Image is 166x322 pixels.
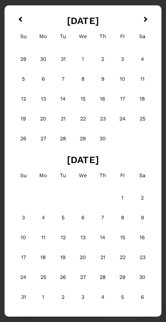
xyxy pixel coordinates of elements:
[140,13,153,26] button: Next Month
[73,49,93,69] div: Choose Wednesday, April 1st, 2026
[53,26,73,46] div: Tuesday
[33,89,53,109] div: Choose Monday, April 13th, 2026
[113,188,133,208] div: Choose Friday, May 1st, 2026
[93,166,113,185] div: Thursday
[53,69,73,89] div: Choose Tuesday, April 7th, 2026
[14,267,33,287] div: Choose Sunday, May 24th, 2026
[53,208,73,228] div: Choose Tuesday, May 5th, 2026
[73,89,93,109] div: Choose Wednesday, April 15th, 2026
[53,228,73,248] div: Choose Tuesday, May 12th, 2026
[14,228,33,248] div: Choose Sunday, May 10th, 2026
[14,26,33,46] div: Sunday
[14,208,33,228] div: Choose Sunday, May 3rd, 2026
[133,166,152,185] div: Saturday
[73,109,93,129] div: Choose Wednesday, April 22nd, 2026
[14,129,33,149] div: Choose Sunday, April 26th, 2026
[53,89,73,109] div: Choose Tuesday, April 14th, 2026
[73,248,93,267] div: Choose Wednesday, May 20th, 2026
[93,49,113,69] div: Choose Thursday, April 2nd, 2026
[53,287,73,307] div: Choose Tuesday, June 2nd, 2026
[14,49,33,69] div: Choose Sunday, March 29th, 2026
[33,267,53,287] div: Choose Monday, May 25th, 2026
[133,267,152,287] div: Choose Saturday, May 30th, 2026
[33,109,53,129] div: Choose Monday, April 20th, 2026
[73,166,93,185] div: Wednesday
[11,15,155,26] h2: [DATE]
[133,188,152,208] div: Choose Saturday, May 2nd, 2026
[133,109,152,129] div: Choose Saturday, April 25th, 2026
[93,129,113,149] div: Choose Thursday, April 30th, 2026
[93,248,113,267] div: Choose Thursday, May 21st, 2026
[33,166,53,185] div: Monday
[133,26,152,46] div: Saturday
[113,26,133,46] div: Friday
[93,26,113,46] div: Thursday
[113,228,133,248] div: Choose Friday, May 15th, 2026
[33,208,53,228] div: Choose Monday, May 4th, 2026
[11,154,155,166] h2: [DATE]
[13,13,26,26] button: Previous Month
[93,287,113,307] div: Choose Thursday, June 4th, 2026
[113,287,133,307] div: Choose Friday, June 5th, 2026
[113,69,133,89] div: Choose Friday, April 10th, 2026
[14,109,33,129] div: Choose Sunday, April 19th, 2026
[14,89,33,109] div: Choose Sunday, April 12th, 2026
[133,49,152,69] div: Choose Saturday, April 4th, 2026
[14,166,33,185] div: Sunday
[113,248,133,267] div: Choose Friday, May 22nd, 2026
[14,49,152,149] div: Month April, 2026
[14,69,33,89] div: Choose Sunday, April 5th, 2026
[73,208,93,228] div: Choose Wednesday, May 6th, 2026
[113,49,133,69] div: Choose Friday, April 3rd, 2026
[133,287,152,307] div: Choose Saturday, June 6th, 2026
[73,287,93,307] div: Choose Wednesday, June 3rd, 2026
[33,69,53,89] div: Choose Monday, April 6th, 2026
[113,267,133,287] div: Choose Friday, May 29th, 2026
[33,26,53,46] div: Monday
[133,248,152,267] div: Choose Saturday, May 23rd, 2026
[93,267,113,287] div: Choose Thursday, May 28th, 2026
[93,69,113,89] div: Choose Thursday, April 9th, 2026
[113,89,133,109] div: Choose Friday, April 17th, 2026
[33,49,53,69] div: Choose Monday, March 30th, 2026
[53,49,73,69] div: Choose Tuesday, March 31st, 2026
[73,129,93,149] div: Choose Wednesday, April 29th, 2026
[53,267,73,287] div: Choose Tuesday, May 26th, 2026
[33,248,53,267] div: Choose Monday, May 18th, 2026
[73,267,93,287] div: Choose Wednesday, May 27th, 2026
[53,166,73,185] div: Tuesday
[14,188,152,307] div: Month May, 2026
[93,228,113,248] div: Choose Thursday, May 14th, 2026
[53,248,73,267] div: Choose Tuesday, May 19th, 2026
[53,129,73,149] div: Choose Tuesday, April 28th, 2026
[14,248,33,267] div: Choose Sunday, May 17th, 2026
[113,208,133,228] div: Choose Friday, May 8th, 2026
[93,89,113,109] div: Choose Thursday, April 16th, 2026
[113,109,133,129] div: Choose Friday, April 24th, 2026
[33,228,53,248] div: Choose Monday, May 11th, 2026
[93,109,113,129] div: Choose Thursday, April 23rd, 2026
[33,129,53,149] div: Choose Monday, April 27th, 2026
[113,166,133,185] div: Friday
[133,228,152,248] div: Choose Saturday, May 16th, 2026
[133,69,152,89] div: Choose Saturday, April 11th, 2026
[73,228,93,248] div: Choose Wednesday, May 13th, 2026
[53,109,73,129] div: Choose Tuesday, April 21st, 2026
[93,208,113,228] div: Choose Thursday, May 7th, 2026
[33,287,53,307] div: Choose Monday, June 1st, 2026
[73,69,93,89] div: Choose Wednesday, April 8th, 2026
[73,26,93,46] div: Wednesday
[133,89,152,109] div: Choose Saturday, April 18th, 2026
[133,208,152,228] div: Choose Saturday, May 9th, 2026
[14,287,33,307] div: Choose Sunday, May 31st, 2026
